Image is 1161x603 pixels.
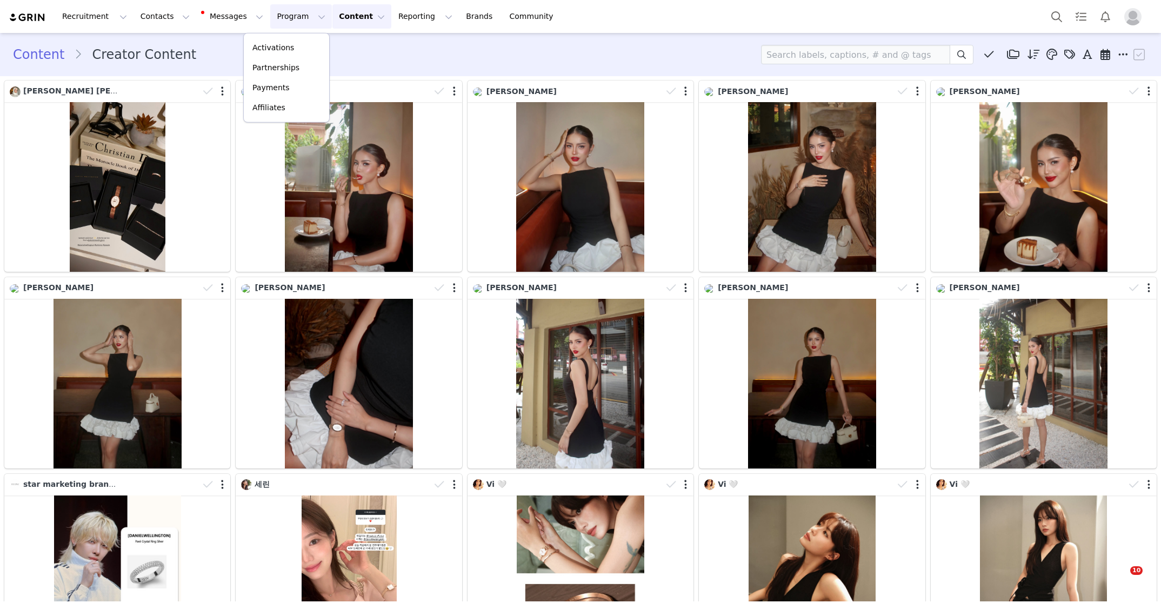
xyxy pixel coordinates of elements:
button: Contacts [134,4,196,29]
p: Payments [252,82,290,93]
span: [PERSON_NAME] [718,283,788,292]
img: 20dd08e0-a339-4601-b091-9afebb044882.jpg [241,88,252,96]
img: 25b70839-bd8e-4f1f-9718-3caa7f1802b6.jpg [241,479,252,490]
span: [PERSON_NAME] [486,283,557,292]
span: [PERSON_NAME] [486,87,557,96]
a: Content [13,45,74,64]
p: Affiliates [252,102,285,113]
span: [PERSON_NAME] [23,283,94,292]
img: grin logo [9,12,46,23]
span: 세린 [255,480,270,488]
span: [PERSON_NAME] [PERSON_NAME] [23,86,166,95]
img: placeholder-profile.jpg [1124,8,1142,25]
span: Vi 🤍 [718,480,738,488]
a: Community [503,4,565,29]
img: 20dd08e0-a339-4601-b091-9afebb044882.jpg [241,284,252,293]
img: 20dd08e0-a339-4601-b091-9afebb044882.jpg [936,88,947,96]
span: star marketing brand pr agency [23,480,159,488]
p: Partnerships [252,62,299,73]
a: Tasks [1069,4,1093,29]
button: Profile [1118,8,1152,25]
button: Content [332,4,391,29]
span: [PERSON_NAME] [718,87,788,96]
input: Search labels, captions, # and @ tags [761,45,950,64]
span: 10 [1130,566,1143,575]
span: Vi 🤍 [486,480,506,488]
img: 1e8c6198-bcc5-4d0d-86d9-0a5399bd1fbe.jpg [704,479,715,490]
span: [PERSON_NAME] [950,87,1020,96]
img: 56961ddd-43e3-49cb-88e8-a372aff6c545--s.jpg [10,479,21,490]
img: 20dd08e0-a339-4601-b091-9afebb044882.jpg [10,284,21,293]
img: e17297c4-85e1-402a-86fb-ce9b85e8bc10.jpg [10,86,21,97]
button: Recruitment [56,4,134,29]
a: Brands [459,4,502,29]
button: Messages [197,4,270,29]
span: [PERSON_NAME] [255,283,325,292]
span: Vi 🤍 [950,480,970,488]
img: 20dd08e0-a339-4601-b091-9afebb044882.jpg [936,284,947,293]
img: 1e8c6198-bcc5-4d0d-86d9-0a5399bd1fbe.jpg [936,479,947,490]
button: Program [270,4,332,29]
p: Activations [252,42,294,53]
span: [PERSON_NAME] [950,283,1020,292]
img: 20dd08e0-a339-4601-b091-9afebb044882.jpg [704,88,715,96]
button: Reporting [392,4,459,29]
iframe: Intercom live chat [1108,566,1134,592]
img: 20dd08e0-a339-4601-b091-9afebb044882.jpg [704,284,715,293]
button: Search [1045,4,1069,29]
button: Notifications [1093,4,1117,29]
img: 1e8c6198-bcc5-4d0d-86d9-0a5399bd1fbe.jpg [473,479,484,490]
img: 20dd08e0-a339-4601-b091-9afebb044882.jpg [473,88,484,96]
img: 20dd08e0-a339-4601-b091-9afebb044882.jpg [473,284,484,293]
